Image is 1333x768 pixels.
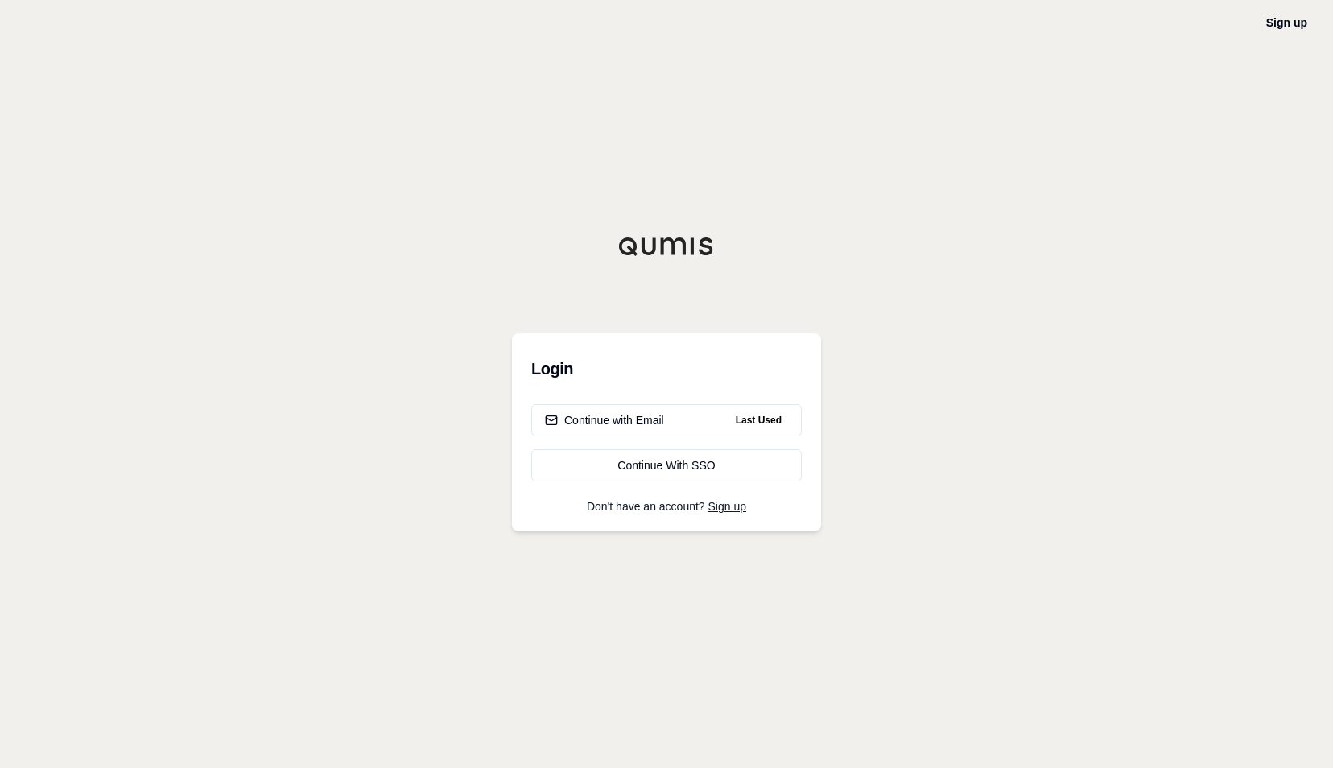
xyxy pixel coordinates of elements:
h3: Login [531,353,802,385]
span: Last Used [729,411,788,430]
img: Qumis [618,237,715,256]
a: Continue With SSO [531,449,802,481]
a: Sign up [1266,16,1307,29]
a: Sign up [708,500,746,513]
div: Continue With SSO [545,457,788,473]
p: Don't have an account? [531,501,802,512]
div: Continue with Email [545,412,664,428]
button: Continue with EmailLast Used [531,404,802,436]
